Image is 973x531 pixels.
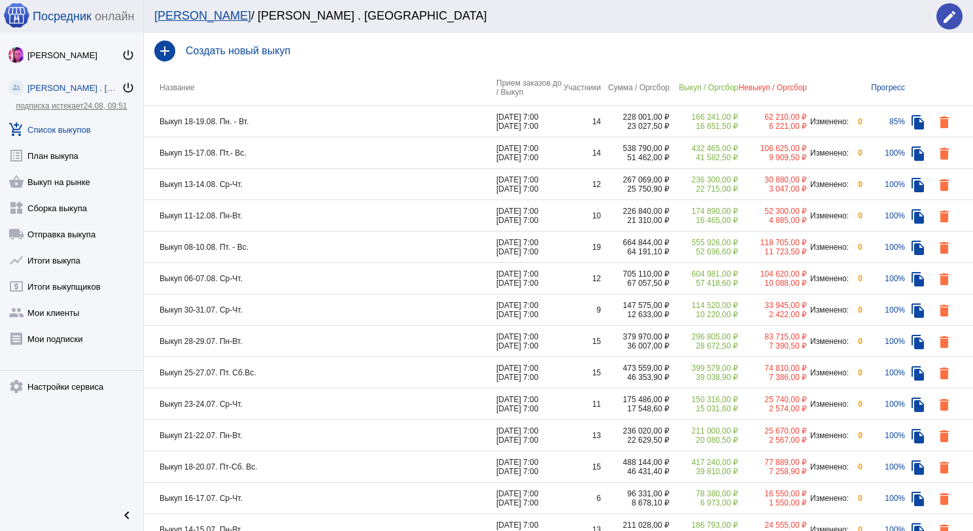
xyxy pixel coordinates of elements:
div: [PERSON_NAME] [27,50,122,60]
div: Изменено: [807,243,849,252]
div: 46 353,90 ₽ [601,373,670,382]
td: 10 [562,200,601,231]
td: 100% [862,231,905,263]
div: 15 031,60 ₽ [670,404,738,413]
td: Выкуп 21-22.07. Пн-Вт. [144,420,496,451]
td: [DATE] 7:00 [DATE] 7:00 [496,231,562,263]
th: Название [144,69,496,106]
div: 236 020,00 ₽ [601,426,670,436]
div: 473 559,00 ₽ [601,364,670,373]
mat-icon: file_copy [910,428,926,444]
div: 74 810,00 ₽ [738,364,807,373]
div: 6 221,00 ₽ [738,122,807,131]
td: 14 [562,106,601,137]
mat-icon: file_copy [910,209,926,224]
div: [PERSON_NAME] . [GEOGRAPHIC_DATA] [27,83,122,93]
td: [DATE] 7:00 [DATE] 7:00 [496,169,562,200]
td: 11 [562,388,601,420]
div: 150 316,00 ₽ [670,395,738,404]
td: [DATE] 7:00 [DATE] 7:00 [496,483,562,514]
div: 2 574,00 ₽ [738,404,807,413]
div: 46 431,40 ₽ [601,467,670,476]
td: Выкуп 18-20.07. Пт-Сб. Вс. [144,451,496,483]
div: 211 000,00 ₽ [670,426,738,436]
mat-icon: shopping_basket [9,174,24,190]
span: 24.08, 09:51 [84,101,128,111]
div: 296 805,00 ₽ [670,332,738,341]
div: 7 258,90 ₽ [738,467,807,476]
div: 12 633,00 ₽ [601,310,670,319]
mat-icon: add_shopping_cart [9,122,24,137]
td: 100% [862,200,905,231]
td: 12 [562,263,601,294]
span: онлайн [95,10,134,24]
td: [DATE] 7:00 [DATE] 7:00 [496,263,562,294]
div: 488 144,00 ₽ [601,458,670,467]
div: 604 981,00 ₽ [670,269,738,279]
th: Невыкуп / Оргсбор [738,69,807,106]
div: 1 550,00 ₽ [738,498,807,507]
th: Участники [562,69,601,106]
div: 16 465,00 ₽ [670,216,738,225]
div: 77 889,00 ₽ [738,458,807,467]
td: [DATE] 7:00 [DATE] 7:00 [496,200,562,231]
div: 9 909,50 ₽ [738,153,807,162]
td: 14 [562,137,601,169]
div: Изменено: [807,337,849,346]
mat-icon: local_shipping [9,226,24,242]
div: Изменено: [807,274,849,283]
th: Выкуп / Оргсбор [670,69,738,106]
div: 664 844,00 ₽ [601,238,670,247]
mat-icon: delete [936,209,952,224]
td: 100% [862,263,905,294]
div: 7 386,00 ₽ [738,373,807,382]
mat-icon: file_copy [910,334,926,350]
div: 0 [849,462,862,471]
div: 21 310,00 ₽ [601,216,670,225]
div: 705 110,00 ₽ [601,269,670,279]
div: Изменено: [807,400,849,409]
div: 399 579,00 ₽ [670,364,738,373]
mat-icon: power_settings_new [122,48,135,61]
td: 15 [562,357,601,388]
div: Изменено: [807,462,849,471]
td: 13 [562,420,601,451]
span: Посредник [33,10,92,24]
div: 0 [849,148,862,158]
td: [DATE] 7:00 [DATE] 7:00 [496,106,562,137]
div: 83 715,00 ₽ [738,332,807,341]
td: Выкуп 15-17.08. Пт.- Вс. [144,137,496,169]
div: 25 670,00 ₽ [738,426,807,436]
mat-icon: delete [936,303,952,318]
td: 85% [862,106,905,137]
div: 211 028,00 ₽ [601,521,670,530]
div: 118 705,00 ₽ [738,238,807,247]
mat-icon: receipt [9,331,24,347]
td: [DATE] 7:00 [DATE] 7:00 [496,137,562,169]
h4: Создать новый выкуп [186,45,963,57]
div: 62 210,00 ₽ [738,112,807,122]
mat-icon: group [9,305,24,320]
div: 555 926,00 ₽ [670,238,738,247]
img: 73xLq58P2BOqs-qIllg3xXCtabieAB0OMVER0XTxHpc0AjG-Rb2SSuXsq4It7hEfqgBcQNho.jpg [9,47,24,63]
td: 100% [862,420,905,451]
td: 100% [862,294,905,326]
td: 100% [862,169,905,200]
mat-icon: delete [936,271,952,287]
td: 15 [562,326,601,357]
td: Выкуп 23-24.07. Ср-Чт. [144,388,496,420]
mat-icon: file_copy [910,303,926,318]
mat-icon: widgets [9,200,24,216]
td: 19 [562,231,601,263]
mat-icon: file_copy [910,240,926,256]
mat-icon: delete [936,397,952,413]
div: 25 750,90 ₽ [601,184,670,194]
td: Выкуп 25-27.07. Пт. Сб.Вс. [144,357,496,388]
div: 16 851,50 ₽ [670,122,738,131]
mat-icon: power_settings_new [122,81,135,94]
div: 22 715,00 ₽ [670,184,738,194]
div: 67 057,50 ₽ [601,279,670,288]
mat-icon: edit [942,9,957,25]
div: 267 069,00 ₽ [601,175,670,184]
div: 0 [849,494,862,503]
